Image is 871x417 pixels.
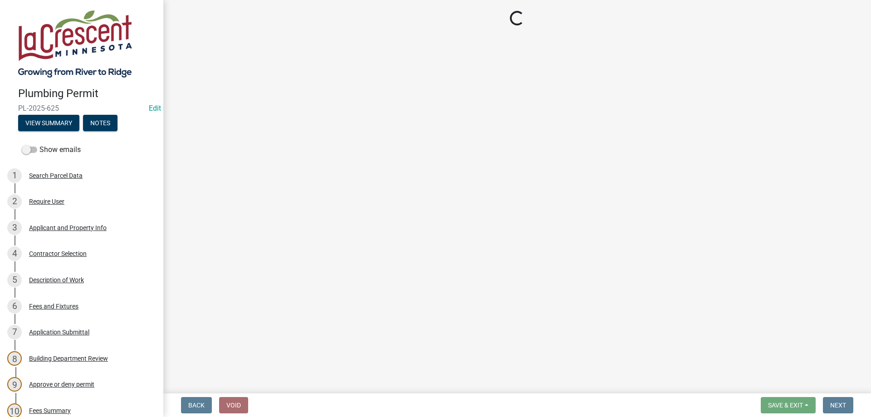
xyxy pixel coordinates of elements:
[181,397,212,413] button: Back
[7,221,22,235] div: 3
[83,120,117,127] wm-modal-confirm: Notes
[219,397,248,413] button: Void
[18,87,156,100] h4: Plumbing Permit
[29,381,94,388] div: Approve or deny permit
[29,225,107,231] div: Applicant and Property Info
[83,115,117,131] button: Notes
[7,299,22,314] div: 6
[29,198,64,205] div: Require User
[18,10,132,78] img: City of La Crescent, Minnesota
[830,402,846,409] span: Next
[29,329,89,335] div: Application Submittal
[823,397,853,413] button: Next
[29,303,78,309] div: Fees and Fixtures
[7,351,22,366] div: 8
[7,325,22,339] div: 7
[768,402,803,409] span: Save & Exit
[149,104,161,113] wm-modal-confirm: Edit Application Number
[18,120,79,127] wm-modal-confirm: Summary
[29,172,83,179] div: Search Parcel Data
[188,402,205,409] span: Back
[29,407,71,414] div: Fees Summary
[7,377,22,392] div: 9
[18,115,79,131] button: View Summary
[29,250,87,257] div: Contractor Selection
[22,144,81,155] label: Show emails
[7,168,22,183] div: 1
[7,273,22,287] div: 5
[18,104,145,113] span: PL-2025-625
[761,397,816,413] button: Save & Exit
[7,194,22,209] div: 2
[29,277,84,283] div: Description of Work
[149,104,161,113] a: Edit
[29,355,108,362] div: Building Department Review
[7,246,22,261] div: 4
